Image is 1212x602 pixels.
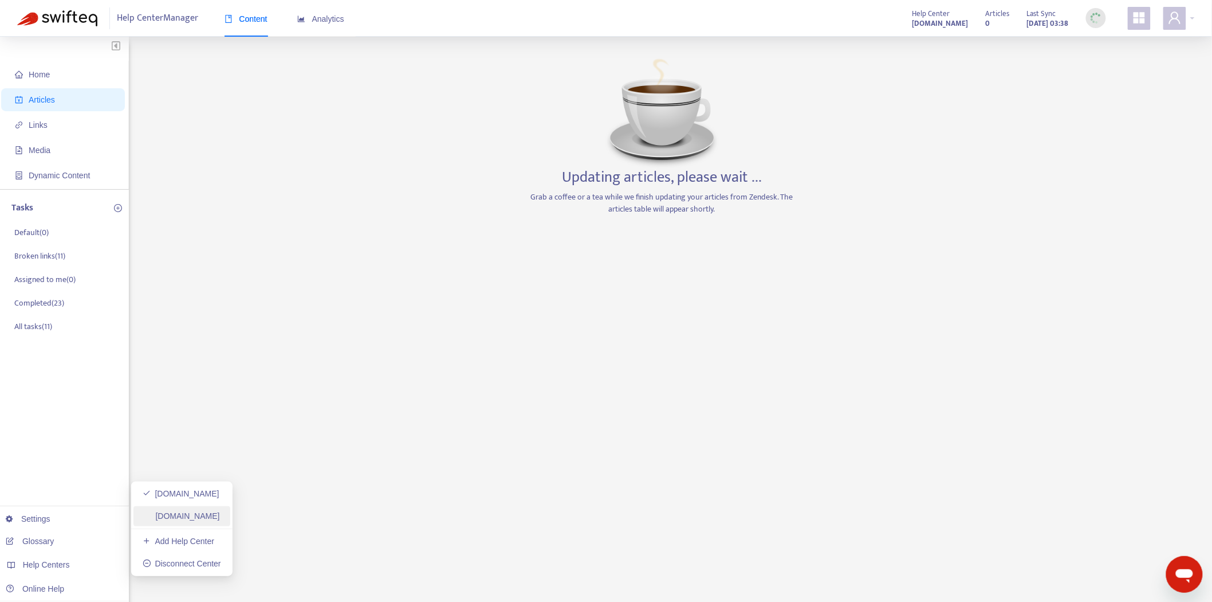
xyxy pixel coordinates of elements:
span: Home [29,70,50,79]
a: Glossary [6,537,54,546]
span: home [15,71,23,79]
span: Dynamic Content [29,171,90,180]
a: [DOMAIN_NAME] [143,511,220,521]
a: Online Help [6,584,64,593]
span: Help Centers [23,560,70,569]
a: Disconnect Center [143,559,221,568]
p: All tasks ( 11 ) [14,320,52,333]
p: Completed ( 23 ) [14,297,64,309]
h3: Updating articles, please wait ... [562,169,762,187]
strong: 0 [986,17,990,30]
span: Articles [986,7,1010,20]
span: appstore [1132,11,1146,25]
span: plus-circle [114,204,122,212]
iframe: Button to launch messaging window [1166,556,1203,593]
span: link [15,121,23,129]
span: Help Center [912,7,950,20]
span: Media [29,146,50,155]
p: Grab a coffee or a tea while we finish updating your articles from Zendesk. The articles table wi... [528,191,797,215]
a: [DOMAIN_NAME] [143,489,219,498]
span: account-book [15,96,23,104]
span: book [225,15,233,23]
span: Last Sync [1027,7,1056,20]
img: Coffee image [605,54,719,169]
a: Add Help Center [143,537,214,546]
span: Content [225,14,267,24]
a: [DOMAIN_NAME] [912,17,969,30]
img: sync_loading.0b5143dde30e3a21642e.gif [1089,11,1103,25]
span: container [15,171,23,179]
span: area-chart [297,15,305,23]
strong: [DATE] 03:38 [1027,17,1069,30]
p: Tasks [11,201,33,215]
span: Articles [29,95,55,104]
p: Broken links ( 11 ) [14,250,65,262]
span: user [1168,11,1182,25]
span: file-image [15,146,23,154]
span: Help Center Manager [117,7,199,29]
span: Links [29,120,48,130]
p: Default ( 0 ) [14,226,49,239]
img: Swifteq [17,10,97,26]
p: Assigned to me ( 0 ) [14,273,76,286]
a: Settings [6,514,50,523]
span: Analytics [297,14,344,24]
